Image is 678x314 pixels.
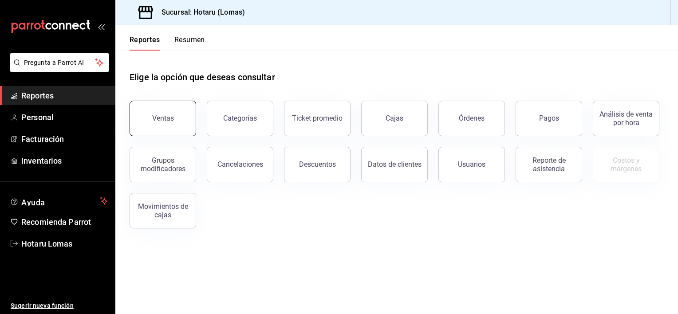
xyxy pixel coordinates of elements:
[130,35,205,51] div: navigation tabs
[21,133,108,145] span: Facturación
[11,301,108,310] span: Sugerir nueva función
[386,114,403,122] div: Cajas
[292,114,343,122] div: Ticket promedio
[21,155,108,167] span: Inventarios
[207,101,273,136] button: Categorías
[135,156,190,173] div: Grupos modificadores
[21,111,108,123] span: Personal
[135,202,190,219] div: Movimientos de cajas
[217,160,263,169] div: Cancelaciones
[21,196,96,206] span: Ayuda
[154,7,245,18] h3: Sucursal: Hotaru (Lomas)
[174,35,205,51] button: Resumen
[516,147,582,182] button: Reporte de asistencia
[6,64,109,74] a: Pregunta a Parrot AI
[599,110,654,127] div: Análisis de venta por hora
[130,35,160,51] button: Reportes
[539,114,559,122] div: Pagos
[130,193,196,228] button: Movimientos de cajas
[361,101,428,136] button: Cajas
[599,156,654,173] div: Costos y márgenes
[521,156,576,173] div: Reporte de asistencia
[459,114,485,122] div: Órdenes
[152,114,174,122] div: Ventas
[10,53,109,72] button: Pregunta a Parrot AI
[284,147,351,182] button: Descuentos
[458,160,485,169] div: Usuarios
[593,101,659,136] button: Análisis de venta por hora
[368,160,422,169] div: Datos de clientes
[223,114,257,122] div: Categorías
[21,216,108,228] span: Recomienda Parrot
[21,90,108,102] span: Reportes
[130,147,196,182] button: Grupos modificadores
[284,101,351,136] button: Ticket promedio
[516,101,582,136] button: Pagos
[21,238,108,250] span: Hotaru Lomas
[438,147,505,182] button: Usuarios
[361,147,428,182] button: Datos de clientes
[438,101,505,136] button: Órdenes
[130,101,196,136] button: Ventas
[593,147,659,182] button: Contrata inventarios para ver este reporte
[98,23,105,30] button: open_drawer_menu
[130,71,275,84] h1: Elige la opción que deseas consultar
[299,160,336,169] div: Descuentos
[24,58,95,67] span: Pregunta a Parrot AI
[207,147,273,182] button: Cancelaciones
